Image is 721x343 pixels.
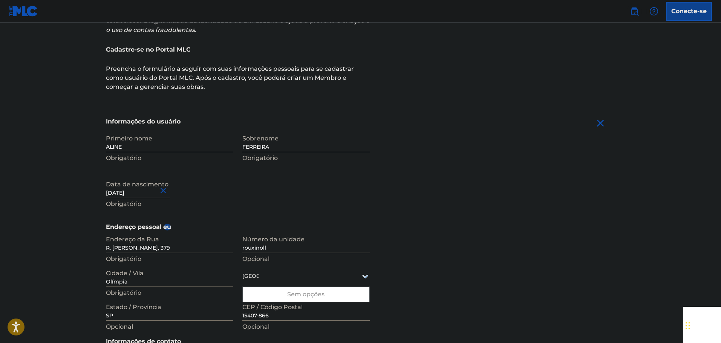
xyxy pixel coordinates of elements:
[106,323,133,330] font: Opcional
[159,179,170,202] button: Close
[106,255,141,262] font: Obrigatório
[106,200,141,207] font: Obrigatório
[630,7,639,16] img: procurar
[106,289,141,296] font: Obrigatório
[683,307,721,343] iframe: Widget de bate-papo
[649,7,658,16] img: ajuda
[686,314,690,337] div: Arrastar
[594,117,606,129] img: fechar
[9,6,38,17] img: Logotipo da MLC
[242,255,269,262] font: Opcional
[106,46,191,53] font: Cadastre-se no Portal MLC
[106,154,141,162] font: Obrigatório
[242,154,278,162] font: Obrigatório
[106,65,354,90] font: Preencha o formulário a seguir com suas informações pessoais para se cadastrar como usuário do Po...
[627,4,642,19] a: Pesquisa pública
[163,223,171,230] font: eu
[106,118,181,125] font: Informações do usuário
[646,4,661,19] div: Ajuda
[242,323,269,330] font: Opcional
[671,8,707,15] font: Conecte-se
[106,223,162,230] font: Endereço pessoal
[666,2,712,21] a: Conecte-se
[287,291,325,298] font: Sem opções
